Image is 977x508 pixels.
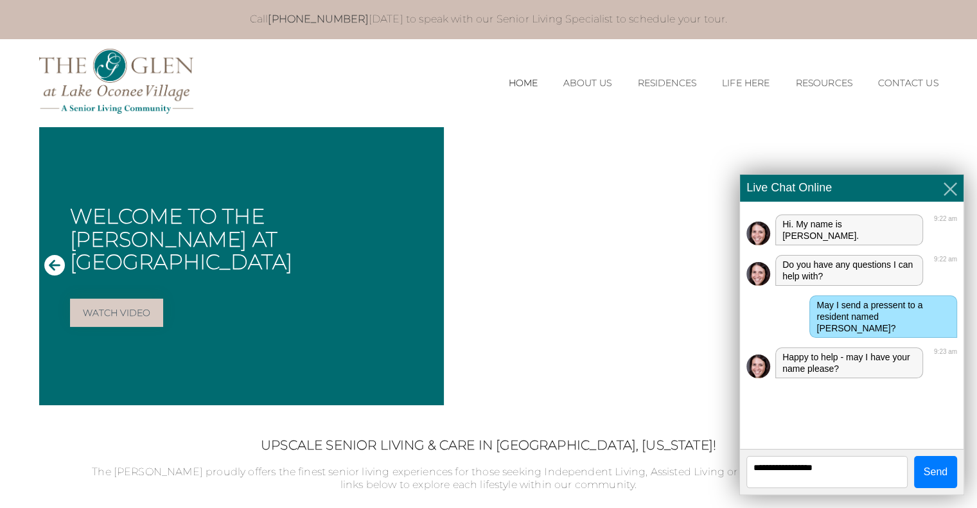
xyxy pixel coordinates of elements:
[775,347,923,378] div: Happy to help - may I have your name please?
[39,127,938,405] div: Slide 1 of 1
[878,78,938,89] a: Contact Us
[268,13,368,25] a: [PHONE_NUMBER]
[84,437,893,453] h2: Upscale Senior Living & Care in [GEOGRAPHIC_DATA], [US_STATE]!
[795,78,852,89] a: Resources
[934,255,957,263] div: 9:22 am
[444,127,938,405] iframe: Embedded Vimeo Video
[70,299,164,327] a: Watch Video
[934,215,957,223] div: 9:22 am
[70,205,434,273] h1: Welcome to The [PERSON_NAME] at [GEOGRAPHIC_DATA]
[508,78,538,89] a: Home
[934,347,957,356] div: 9:23 am
[914,456,957,488] button: Send
[39,49,193,114] img: The Glen Lake Oconee Home
[563,78,612,89] a: About Us
[809,295,957,338] div: May I send a pressent to a resident named [PERSON_NAME]?
[84,466,893,493] p: The [PERSON_NAME] proudly offers the finest senior living experiences for those seeking Independe...
[637,78,696,89] a: Residences
[775,255,923,286] div: Do you have any questions I can help with?
[775,215,923,245] div: Hi. My name is [PERSON_NAME].
[62,13,915,26] p: Call [DATE] to speak with our Senior Living Specialist to schedule your tour.
[722,78,770,89] a: Life Here
[746,180,832,195] span: Live Chat Online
